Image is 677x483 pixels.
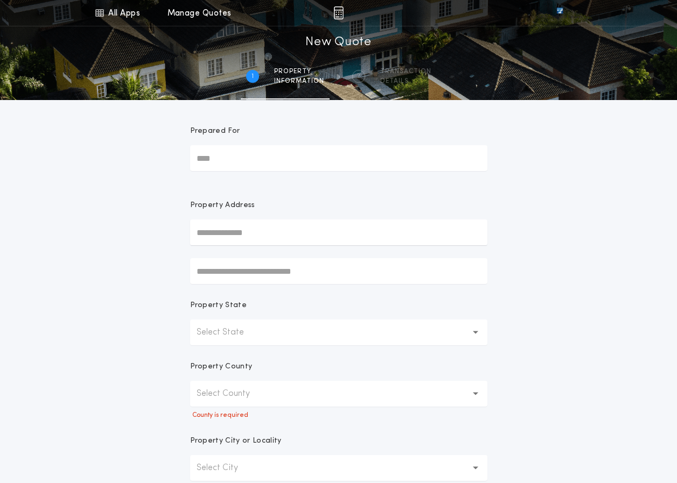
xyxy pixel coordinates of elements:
span: details [380,77,431,86]
p: Select City [197,461,255,474]
span: Transaction [380,67,431,76]
button: Select State [190,319,487,345]
p: Property Address [190,200,487,211]
h1: New Quote [305,34,371,51]
h2: 1 [252,72,254,81]
p: Property City or Locality [190,436,282,446]
p: Property State [190,300,247,311]
img: img [333,6,344,19]
button: Select City [190,455,487,481]
p: County is required [190,411,487,420]
span: information [274,77,324,86]
p: Select State [197,326,261,339]
input: Prepared For [190,145,487,171]
p: Property County [190,361,253,372]
span: Property [274,67,324,76]
img: vs-icon [537,8,582,18]
h2: 2 [357,72,360,81]
p: Select County [197,387,267,400]
button: Select County [190,381,487,407]
p: Prepared For [190,126,240,137]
